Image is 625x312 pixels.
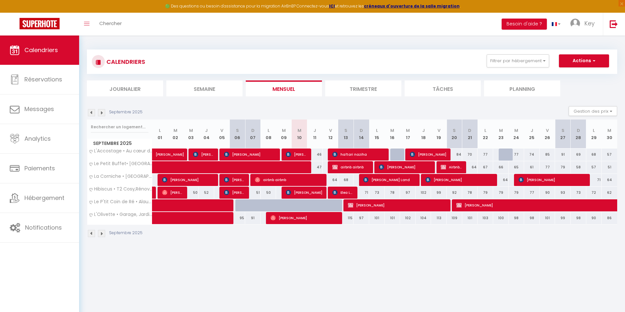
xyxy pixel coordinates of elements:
[109,230,143,236] p: Septembre 2025
[487,54,549,67] button: Filtrer par hébergement
[586,187,602,199] div: 72
[586,161,602,173] div: 57
[478,161,493,173] div: 67
[245,212,261,224] div: 91
[410,148,446,161] span: [PERSON_NAME]
[323,120,338,149] th: 12
[338,120,354,149] th: 13
[586,174,602,186] div: 71
[540,212,555,224] div: 101
[88,161,153,166] span: ღ Le Petit Buffet• [GEOGRAPHIC_DATA]
[24,105,54,113] span: Messages
[99,20,122,27] span: Chercher
[354,212,369,224] div: 97
[168,120,183,149] th: 02
[447,149,462,161] div: 84
[484,80,560,96] li: Planning
[400,120,416,149] th: 17
[236,127,239,134] abbr: S
[214,120,230,149] th: 05
[524,120,540,149] th: 25
[87,139,152,148] span: Septembre 2025
[332,148,384,161] span: haftari naziha
[360,127,363,134] abbr: D
[385,120,400,149] th: 16
[462,120,478,149] th: 21
[224,174,245,186] span: [PERSON_NAME]
[369,120,385,149] th: 15
[174,127,177,134] abbr: M
[602,187,617,199] div: 62
[348,199,447,211] span: [PERSON_NAME]
[183,120,199,149] th: 03
[593,127,595,134] abbr: L
[109,109,143,115] p: Septembre 2025
[559,54,609,67] button: Actions
[338,212,354,224] div: 115
[307,161,323,173] div: 47
[607,127,611,134] abbr: M
[416,120,431,149] th: 18
[369,187,385,199] div: 73
[156,145,186,157] span: [PERSON_NAME]
[152,120,168,149] th: 01
[276,120,292,149] th: 09
[540,161,555,173] div: 77
[509,187,524,199] div: 79
[87,80,163,96] li: Journalier
[524,161,540,173] div: 61
[91,121,148,133] input: Rechercher un logement...
[524,149,540,161] div: 74
[425,174,493,186] span: [PERSON_NAME]
[502,19,547,30] button: Besoin d'aide ?
[571,187,586,199] div: 73
[562,127,564,134] abbr: S
[416,212,431,224] div: 104
[286,148,307,161] span: [PERSON_NAME]
[230,212,245,224] div: 95
[364,3,460,9] strong: créneaux d'ouverture de la salle migration
[286,186,322,199] span: [PERSON_NAME]
[400,187,416,199] div: 97
[571,120,586,149] th: 28
[478,212,493,224] div: 103
[354,187,369,199] div: 71
[261,120,276,149] th: 08
[405,80,481,96] li: Tâches
[307,149,323,161] div: 46
[379,161,431,173] span: [PERSON_NAME]
[199,187,214,199] div: 52
[245,187,261,199] div: 51
[555,149,571,161] div: 91
[509,212,524,224] div: 98
[569,106,617,116] button: Gestion des prix
[376,127,378,134] abbr: L
[478,149,493,161] div: 77
[509,149,524,161] div: 77
[162,174,214,186] span: [PERSON_NAME]
[329,127,332,134] abbr: V
[205,127,208,134] abbr: J
[602,149,617,161] div: 57
[610,20,618,28] img: logout
[493,161,509,173] div: 66
[199,120,214,149] th: 04
[555,212,571,224] div: 99
[453,127,456,134] abbr: S
[437,127,440,134] abbr: V
[189,127,193,134] abbr: M
[462,161,478,173] div: 64
[385,187,400,199] div: 78
[94,13,127,35] a: Chercher
[570,19,580,28] img: ...
[344,127,347,134] abbr: S
[159,127,161,134] abbr: L
[586,120,602,149] th: 29
[332,186,353,199] span: Elea Le - Cocq
[571,161,586,173] div: 58
[493,212,509,224] div: 100
[24,194,64,202] span: Hébergement
[493,187,509,199] div: 79
[88,199,153,204] span: ღ Le P'tit Coin de Ré • Alaume Avec [PERSON_NAME] & Parking
[224,148,276,161] span: [PERSON_NAME]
